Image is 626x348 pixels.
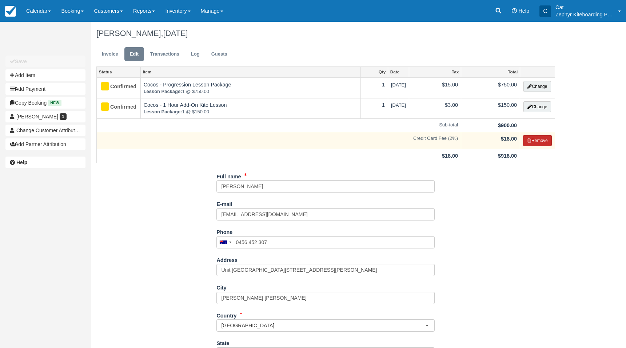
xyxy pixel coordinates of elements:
[16,128,82,133] span: Change Customer Attribution
[216,282,226,292] label: City
[461,67,520,77] a: Total
[409,78,461,98] td: $15.00
[360,78,388,98] td: 1
[144,88,358,95] em: 1 @ $750.00
[5,6,16,17] img: checkfront-main-nav-mini-logo.png
[96,29,555,38] h1: [PERSON_NAME],
[97,67,140,77] a: Status
[523,101,551,112] button: Change
[391,82,406,88] span: [DATE]
[217,236,234,248] div: Australia: +61
[5,97,85,109] button: Copy Booking New
[100,101,131,113] div: Confirmed
[216,319,435,332] button: [GEOGRAPHIC_DATA]
[501,136,517,142] strong: $18.00
[140,98,360,118] td: Cocos - 1 Hour Add-On Kite Lesson
[361,67,388,77] a: Qty
[100,81,131,93] div: Confirmed
[498,153,517,159] strong: $918.00
[216,198,232,208] label: E-mail
[5,125,85,136] button: Change Customer Attribution
[5,56,85,67] button: Save
[518,8,529,14] span: Help
[100,122,458,129] em: Sub-total
[216,309,236,320] label: Country
[391,102,406,108] span: [DATE]
[124,47,144,61] a: Edit
[216,337,229,347] label: State
[5,111,85,122] a: [PERSON_NAME] 1
[216,254,238,264] label: Address
[523,135,552,146] button: Remove
[498,122,517,128] strong: $900.00
[360,98,388,118] td: 1
[186,47,205,61] a: Log
[144,89,182,94] strong: Lesson Package
[555,4,614,11] p: Cat
[140,78,360,98] td: Cocos - Progression Lesson Package
[221,322,425,329] span: [GEOGRAPHIC_DATA]
[539,5,551,17] div: C
[216,170,241,181] label: Full name
[409,67,461,77] a: Tax
[163,29,188,38] span: [DATE]
[48,100,61,106] span: New
[5,69,85,81] button: Add Item
[523,81,551,92] button: Change
[16,159,27,165] b: Help
[144,109,358,116] em: 1 @ $150.00
[5,157,85,168] a: Help
[461,98,520,118] td: $150.00
[388,67,409,77] a: Date
[216,226,232,236] label: Phone
[442,153,458,159] strong: $18.00
[409,98,461,118] td: $3.00
[16,114,58,120] span: [PERSON_NAME]
[461,78,520,98] td: $750.00
[512,8,517,13] i: Help
[100,135,458,142] em: Credit Card Fee (2%)
[555,11,614,18] p: Zephyr Kiteboarding Pty Ltd
[141,67,360,77] a: Item
[144,109,182,114] strong: Lesson Package
[145,47,185,61] a: Transactions
[96,47,124,61] a: Invoice
[5,83,85,95] button: Add Payment
[60,113,67,120] span: 1
[5,138,85,150] button: Add Partner Attribution
[15,58,27,64] b: Save
[206,47,233,61] a: Guests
